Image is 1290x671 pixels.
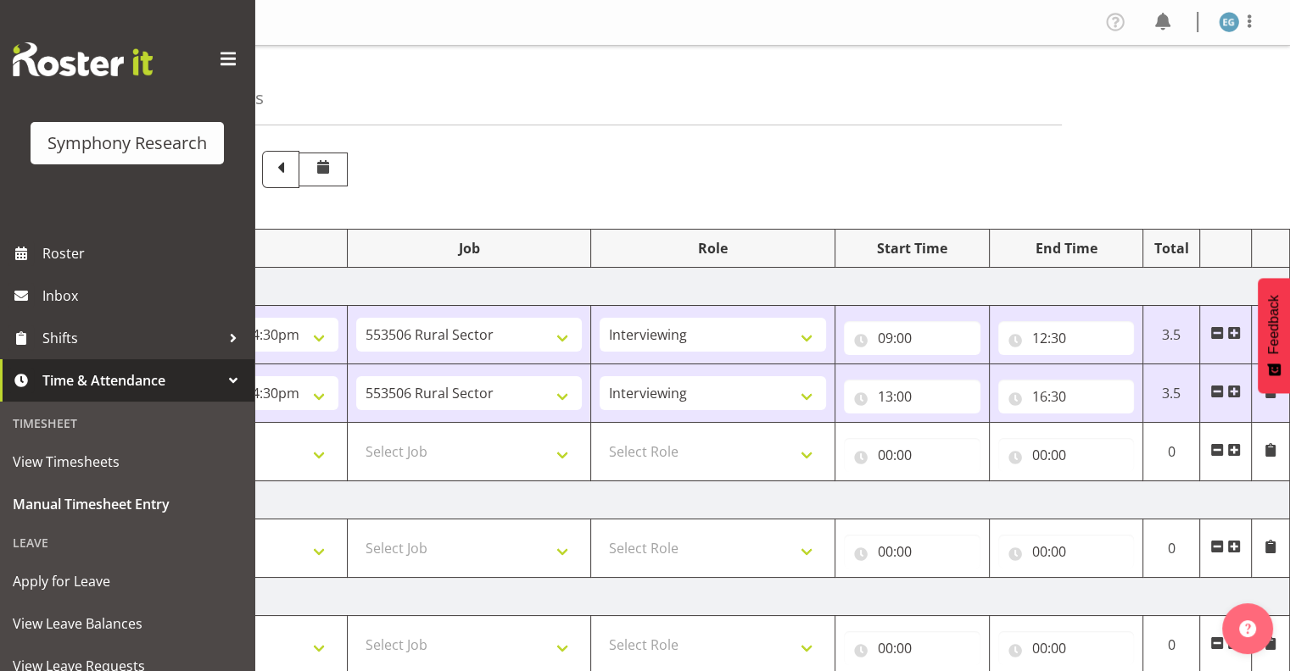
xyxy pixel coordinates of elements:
span: Feedback [1266,295,1282,354]
span: View Timesheets [13,449,242,474]
input: Click to select... [844,438,980,472]
input: Click to select... [998,535,1135,568]
td: [DATE] [103,268,1290,306]
a: View Timesheets [4,441,250,483]
div: Role [600,238,826,258]
a: View Leave Balances [4,602,250,645]
td: [DATE] [103,481,1290,519]
input: Click to select... [998,380,1135,413]
div: Timesheet [4,406,250,441]
input: Click to select... [844,535,980,568]
td: 3.5 [1143,364,1200,423]
div: Job [356,238,583,258]
img: help-xxl-2.png [1239,620,1256,637]
input: Click to select... [998,321,1135,355]
a: Apply for Leave [4,560,250,602]
div: Symphony Research [47,130,207,156]
td: 0 [1143,519,1200,578]
a: Manual Timesheet Entry [4,483,250,525]
input: Click to select... [844,321,980,355]
img: Rosterit website logo [13,42,153,76]
input: Click to select... [844,631,980,665]
span: Manual Timesheet Entry [13,491,242,517]
span: Time & Attendance [42,368,221,393]
img: evelyn-gray1866.jpg [1219,12,1239,32]
span: Apply for Leave [13,568,242,594]
input: Click to select... [844,380,980,413]
button: Feedback - Show survey [1258,278,1290,393]
span: View Leave Balances [13,611,242,636]
input: Click to select... [998,631,1135,665]
div: Start Time [844,238,980,258]
div: Leave [4,525,250,560]
td: [DATE] [103,578,1290,616]
span: Shifts [42,325,221,351]
span: Inbox [42,283,246,308]
div: Total [1152,238,1191,258]
span: Roster [42,241,246,266]
div: End Time [998,238,1135,258]
td: 3.5 [1143,306,1200,364]
input: Click to select... [998,438,1135,472]
td: 0 [1143,423,1200,481]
